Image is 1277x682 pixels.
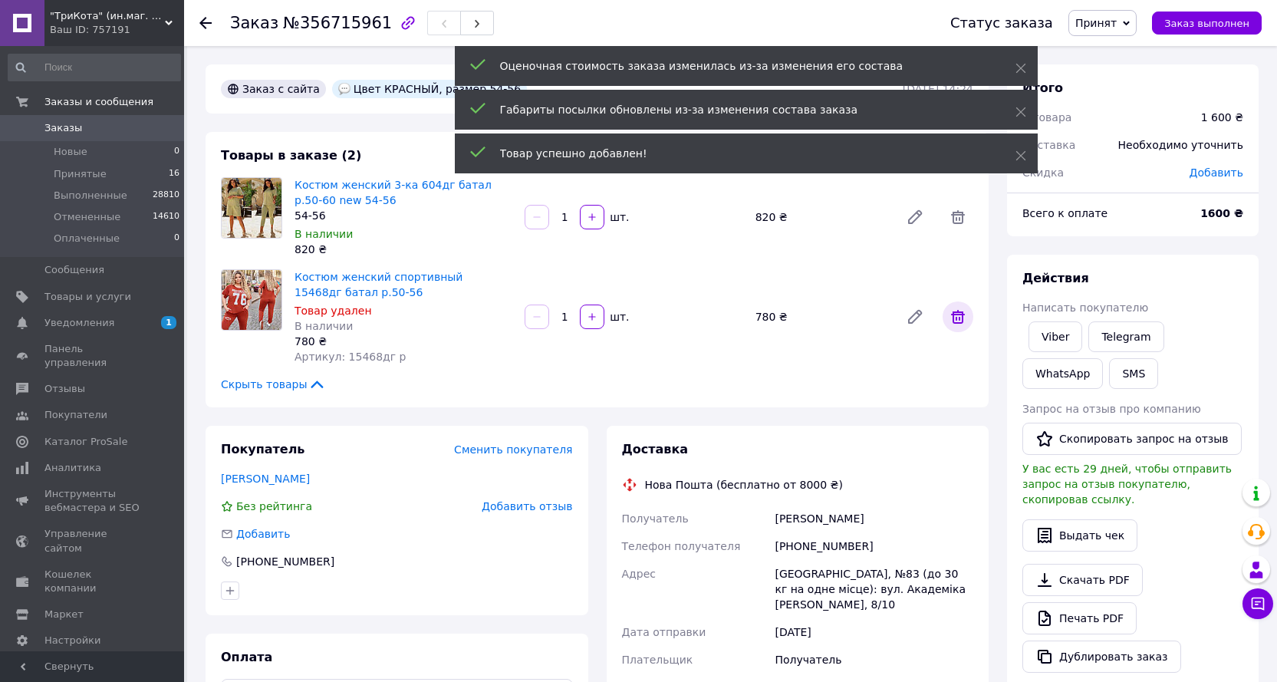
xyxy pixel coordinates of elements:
span: Заказ [230,14,278,32]
span: Артикул: 15468дг р [295,351,406,363]
span: Заказ выполнен [1164,18,1249,29]
div: Оценочная стоимость заказа изменилась из-за изменения его состава [500,58,977,74]
span: Добавить [236,528,290,540]
span: Отмененные [54,210,120,224]
span: №356715961 [283,14,392,32]
span: 16 [169,167,179,181]
button: Чат с покупателем [1242,588,1273,619]
div: Цвет КРАСНЫЙ, размер 54-56 [332,80,527,98]
div: 1 600 ₴ [1201,110,1243,125]
button: Выдать чек [1022,519,1137,552]
span: Получатель [622,512,689,525]
span: Уведомления [44,316,114,330]
span: "ТриКота" (ин.маг. женской одежды и аксессуаров) [50,9,165,23]
span: Настройки [44,634,100,647]
a: [PERSON_NAME] [221,473,310,485]
div: [PHONE_NUMBER] [235,554,336,569]
span: Панель управления [44,342,142,370]
span: Действия [1022,271,1089,285]
button: SMS [1109,358,1158,389]
span: Оплата [221,650,272,664]
div: 820 ₴ [749,206,894,228]
div: шт. [606,209,630,225]
a: Редактировать [900,202,930,232]
span: Управление сайтом [44,527,142,555]
span: 28810 [153,189,179,203]
span: 0 [174,232,179,245]
span: Плательщик [622,654,693,666]
span: Итого [1022,81,1063,95]
div: 820 ₴ [295,242,512,257]
span: Доставка [1022,139,1075,151]
button: Дублировать заказ [1022,641,1181,673]
span: Заказы [44,121,82,135]
span: В наличии [295,320,353,332]
img: Костюм женский 3-ка 604дг батал р.50-60 new 54-56 [222,178,281,238]
a: Костюм женский 3-ка 604дг батал р.50-60 new 54-56 [295,179,492,206]
button: Заказ выполнен [1152,12,1262,35]
span: Покупатель [221,442,304,456]
div: шт. [606,309,630,325]
a: WhatsApp [1022,358,1103,389]
div: Необходимо уточнить [1109,128,1252,162]
span: Маркет [44,608,84,621]
span: Сообщения [44,263,104,277]
a: Viber [1029,321,1082,352]
span: Удалить [943,301,973,332]
span: Аналитика [44,461,101,475]
span: Всего к оплате [1022,207,1108,219]
span: Принятые [54,167,107,181]
span: 1 [161,316,176,329]
a: Telegram [1088,321,1163,352]
span: Товары в заказе (2) [221,148,361,163]
span: Телефон получателя [622,540,741,552]
span: Товар удален [295,305,372,317]
b: 1600 ₴ [1200,207,1243,219]
span: В наличии [295,228,353,240]
span: Добавить отзыв [482,500,572,512]
a: Печать PDF [1022,602,1137,634]
a: Редактировать [900,301,930,332]
span: Добавить [1190,166,1243,179]
span: Скрыть товары [221,377,326,392]
span: У вас есть 29 дней, чтобы отправить запрос на отзыв покупателю, скопировав ссылку. [1022,463,1232,506]
div: Получатель [772,646,976,674]
span: Покупатели [44,408,107,422]
span: 0 [174,145,179,159]
div: [DATE] [772,618,976,646]
span: Запрос на отзыв про компанию [1022,403,1201,415]
div: Статус заказа [950,15,1053,31]
input: Поиск [8,54,181,81]
div: Товар успешно добавлен! [500,146,977,161]
div: [GEOGRAPHIC_DATA], №83 (до 30 кг на одне місце): вул. Академіка [PERSON_NAME], 8/10 [772,560,976,618]
a: Костюм женский спортивный 15468дг батал р.50-56 [295,271,462,298]
span: Новые [54,145,87,159]
a: Скачать PDF [1022,564,1143,596]
div: [PHONE_NUMBER] [772,532,976,560]
span: Сменить покупателя [454,443,572,456]
span: Принят [1075,17,1117,29]
div: Ваш ID: 757191 [50,23,184,37]
span: Оплаченные [54,232,120,245]
div: [PERSON_NAME] [772,505,976,532]
div: Вернуться назад [199,15,212,31]
div: Нова Пошта (бесплатно от 8000 ₴) [641,477,847,493]
img: :speech_balloon: [338,83,351,95]
span: Каталог ProSale [44,435,127,449]
div: 780 ₴ [295,334,512,349]
img: Костюм женский спортивный 15468дг батал р.50-56 [222,270,281,330]
span: Доставка [622,442,689,456]
div: 54-56 [295,208,512,223]
button: Скопировать запрос на отзыв [1022,423,1242,455]
span: Без рейтинга [236,500,312,512]
div: Заказ с сайта [221,80,326,98]
span: Удалить [943,202,973,232]
span: Товары и услуги [44,290,131,304]
span: 2 товара [1022,111,1071,124]
span: Кошелек компании [44,568,142,595]
span: 14610 [153,210,179,224]
span: Написать покупателю [1022,301,1148,314]
div: 780 ₴ [749,306,894,328]
span: Заказы и сообщения [44,95,153,109]
span: Дата отправки [622,626,706,638]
